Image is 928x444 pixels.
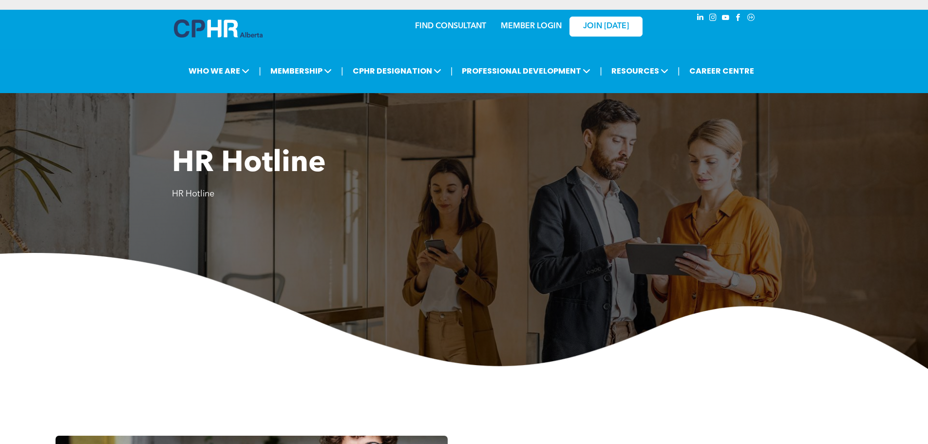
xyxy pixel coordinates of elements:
span: MEMBERSHIP [267,62,335,80]
li: | [600,61,602,81]
li: | [259,61,261,81]
img: A blue and white logo for cp alberta [174,19,263,38]
a: youtube [720,12,731,25]
a: Social network [746,12,757,25]
li: | [678,61,680,81]
li: | [341,61,343,81]
span: HR Hotline [172,149,326,178]
a: CAREER CENTRE [686,62,757,80]
a: instagram [708,12,719,25]
span: HR Hotline [172,190,214,198]
a: facebook [733,12,744,25]
a: MEMBER LOGIN [501,22,562,30]
span: RESOURCES [608,62,671,80]
a: FIND CONSULTANT [415,22,486,30]
span: CPHR DESIGNATION [350,62,444,80]
span: WHO WE ARE [186,62,252,80]
a: JOIN [DATE] [569,17,643,37]
li: | [451,61,453,81]
span: JOIN [DATE] [583,22,629,31]
a: linkedin [695,12,706,25]
span: PROFESSIONAL DEVELOPMENT [459,62,593,80]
